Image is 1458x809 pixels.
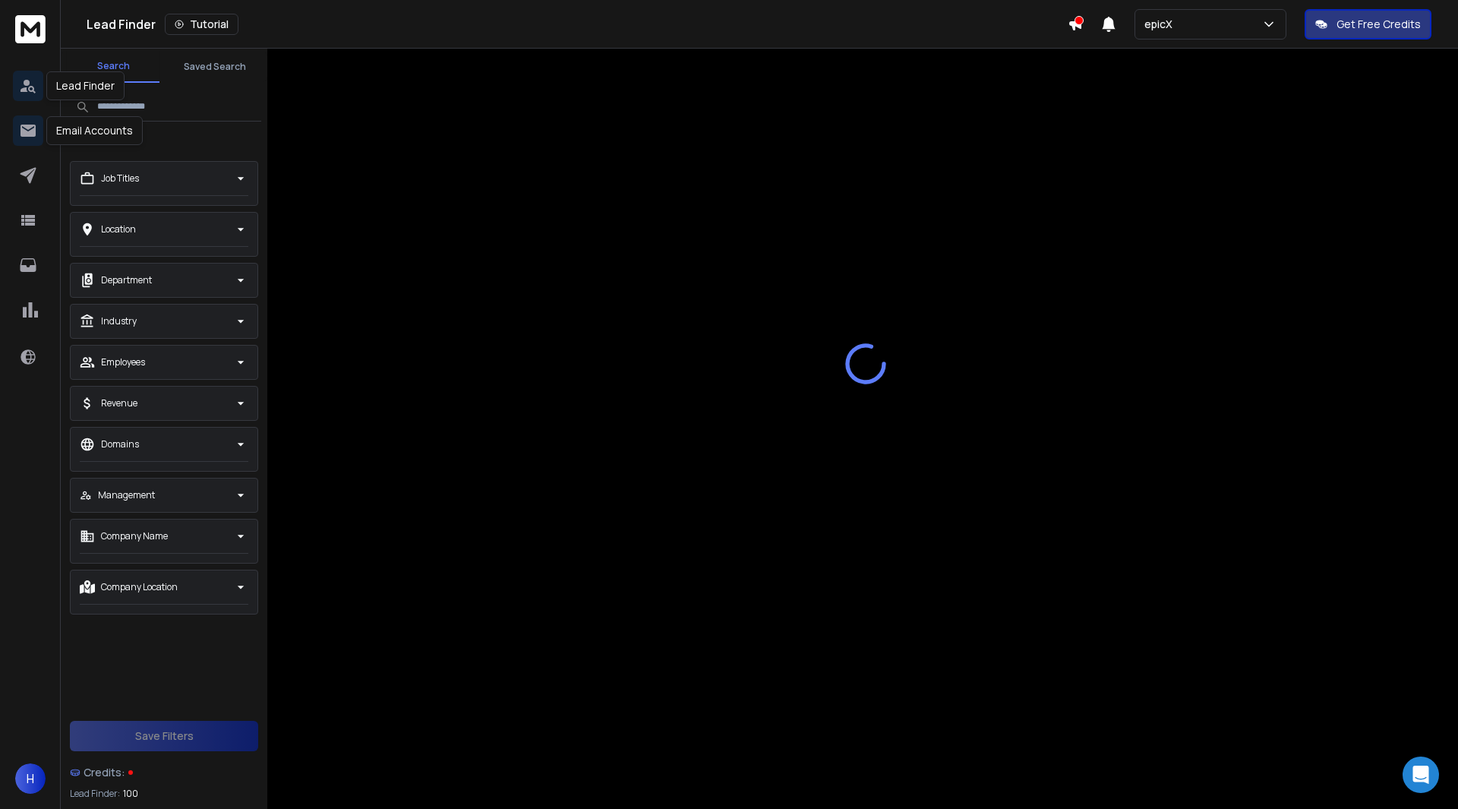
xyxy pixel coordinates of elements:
[1403,757,1439,793] div: Open Intercom Messenger
[84,765,125,780] span: Credits:
[101,530,168,542] p: Company Name
[1144,17,1179,32] p: epicX
[1336,17,1421,32] p: Get Free Credits
[123,788,138,800] span: 100
[15,763,46,794] button: H
[101,356,145,368] p: Employees
[101,274,152,286] p: Department
[101,172,139,185] p: Job Titles
[70,757,258,788] a: Credits:
[67,51,159,83] button: Search
[169,52,261,82] button: Saved Search
[101,581,178,593] p: Company Location
[1305,9,1431,40] button: Get Free Credits
[101,315,137,327] p: Industry
[87,14,1068,35] div: Lead Finder
[101,223,136,235] p: Location
[101,397,137,409] p: Revenue
[70,788,120,800] p: Lead Finder:
[98,489,155,501] p: Management
[46,71,125,100] div: Lead Finder
[101,438,139,450] p: Domains
[165,14,238,35] button: Tutorial
[46,116,143,145] div: Email Accounts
